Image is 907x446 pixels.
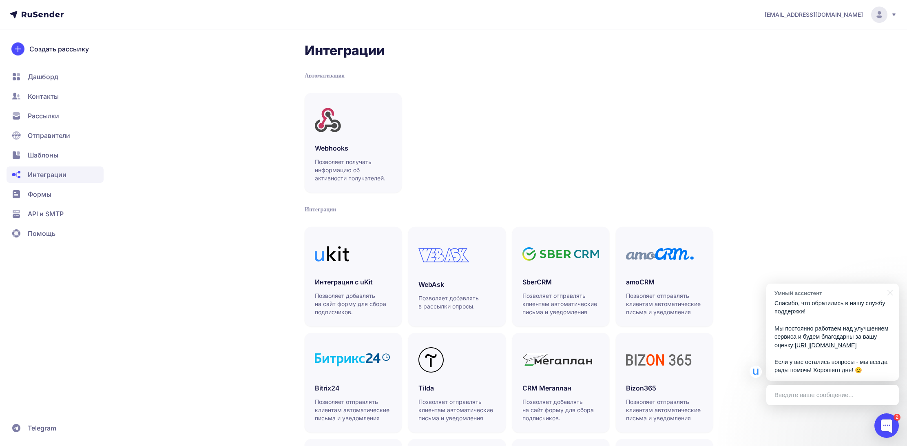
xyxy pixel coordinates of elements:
[315,383,392,393] h3: Bitrix24
[774,289,883,297] div: Умный ассистент
[894,414,900,421] div: 2
[28,189,51,199] span: Формы
[28,72,58,82] span: Дашборд
[29,44,89,54] span: Создать рассылку
[28,209,64,219] span: API и SMTP
[408,333,505,433] a: TildaПозволяет отправлять клиентам автоматические письма и уведомления
[512,333,609,433] a: CRM МегапланПозволяет добавлять на сайт форму для сбора подписчиков.
[522,277,599,287] h3: SberCRM
[315,277,392,287] h3: Интеграция с uKit
[315,398,392,422] p: Позволяет отправлять клиентам автоматические письма и уведомления
[774,299,891,375] p: Спасибо, что обратились в нашу службу поддержки! Мы постоянно работаем над улучшением сервиса и б...
[305,72,713,80] div: Автоматизация
[616,333,713,433] a: Bizon365Позволяет отправлять клиентам автоматические письма и уведомления
[315,143,392,153] h3: Webhooks
[408,227,505,326] a: WebAskПозволяет добавлять в рассылки опросы.
[766,385,899,405] div: Введите ваше сообщение...
[418,294,496,311] p: Позволяет добавлять в рассылки опросы.
[305,227,402,326] a: Интеграция с uKitПозволяет добавлять на сайт форму для сбора подписчиков.
[522,398,600,422] p: Позволяет добавлять на сайт форму для сбора подписчиков.
[626,383,703,393] h3: Bizon365
[795,342,857,348] a: [URL][DOMAIN_NAME]
[765,11,863,19] span: [EMAIL_ADDRESS][DOMAIN_NAME]
[626,292,703,316] p: Позволяет отправлять клиентам автоматические письма и уведомления
[28,170,66,180] span: Интеграции
[616,227,713,326] a: amoCRMПозволяет отправлять клиентам автоматические письма и уведомления
[626,277,703,287] h3: amoCRM
[305,333,402,433] a: Bitrix24Позволяет отправлять клиентам автоматические письма и уведомления
[305,206,713,214] div: Интеграции
[315,158,392,182] p: Позволяет получать информацию об активности получателей.
[28,150,58,160] span: Шаблоны
[626,398,703,422] p: Позволяет отправлять клиентам автоматические письма и уведомления
[512,227,609,326] a: SberCRMПозволяет отправлять клиентам автоматические письма и уведомления
[28,131,70,140] span: Отправители
[418,280,495,289] h3: WebAsk
[28,91,59,101] span: Контакты
[522,383,599,393] h3: CRM Мегаплан
[305,93,402,193] a: WebhooksПозволяет получать информацию об активности получателей.
[7,420,104,436] a: Telegram
[28,423,56,433] span: Telegram
[418,383,495,393] h3: Tilda
[28,111,59,121] span: Рассылки
[305,42,713,59] h2: Интеграции
[418,398,496,422] p: Позволяет отправлять клиентам автоматические письма и уведомления
[28,229,55,238] span: Помощь
[315,292,392,316] p: Позволяет добавлять на сайт форму для сбора подписчиков.
[750,366,762,378] img: Умный ассистент
[522,292,600,316] p: Позволяет отправлять клиентам автоматические письма и уведомления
